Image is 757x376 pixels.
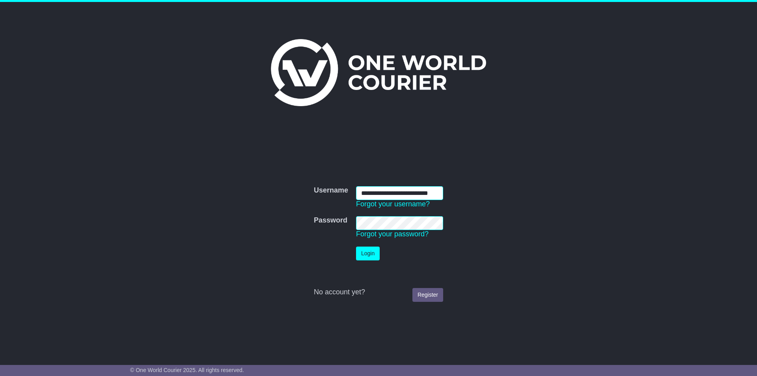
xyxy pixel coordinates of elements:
[356,247,380,260] button: Login
[314,186,348,195] label: Username
[314,216,347,225] label: Password
[130,367,244,373] span: © One World Courier 2025. All rights reserved.
[314,288,443,297] div: No account yet?
[271,39,486,106] img: One World
[356,230,429,238] a: Forgot your password?
[356,200,430,208] a: Forgot your username?
[412,288,443,302] a: Register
